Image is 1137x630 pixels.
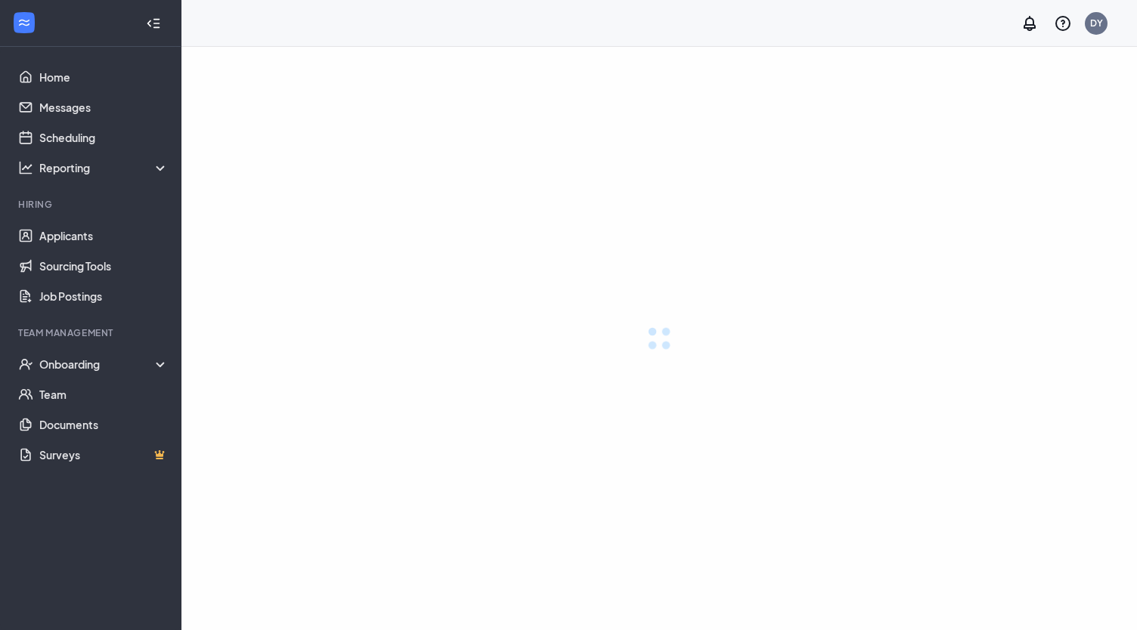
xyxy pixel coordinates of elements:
svg: Collapse [146,16,161,31]
div: Reporting [39,160,169,175]
a: Team [39,379,169,409]
svg: UserCheck [18,357,33,372]
a: Job Postings [39,281,169,311]
a: Sourcing Tools [39,251,169,281]
a: Home [39,62,169,92]
div: Team Management [18,326,166,339]
div: Hiring [18,198,166,211]
a: Scheduling [39,122,169,153]
a: SurveysCrown [39,440,169,470]
svg: Notifications [1021,14,1039,32]
a: Documents [39,409,169,440]
a: Messages [39,92,169,122]
svg: WorkstreamLogo [17,15,32,30]
div: DY [1090,17,1103,29]
a: Applicants [39,221,169,251]
svg: Analysis [18,160,33,175]
svg: QuestionInfo [1054,14,1072,32]
div: Onboarding [39,357,169,372]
